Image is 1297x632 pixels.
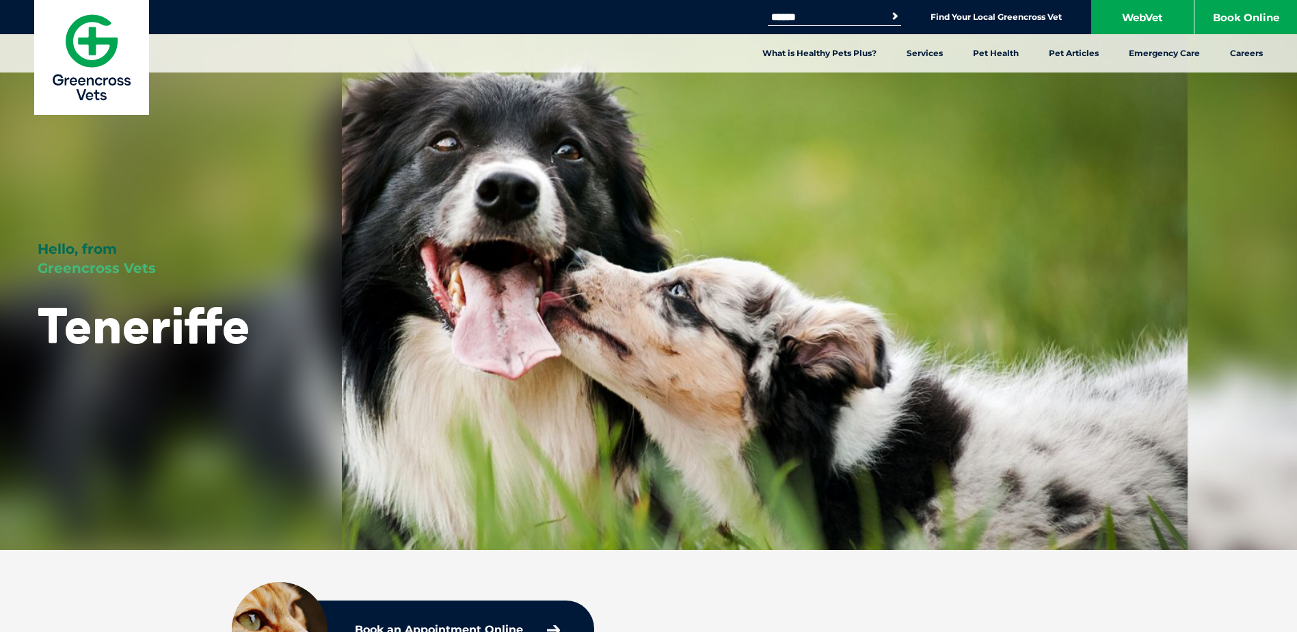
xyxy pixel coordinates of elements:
h1: Teneriffe [38,298,250,352]
a: Services [892,34,958,73]
button: Search [888,10,902,23]
a: Pet Articles [1034,34,1114,73]
a: Emergency Care [1114,34,1215,73]
span: Greencross Vets [38,260,156,276]
a: Pet Health [958,34,1034,73]
a: Careers [1215,34,1278,73]
span: Hello, from [38,241,117,257]
a: Find Your Local Greencross Vet [931,12,1062,23]
a: What is Healthy Pets Plus? [747,34,892,73]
